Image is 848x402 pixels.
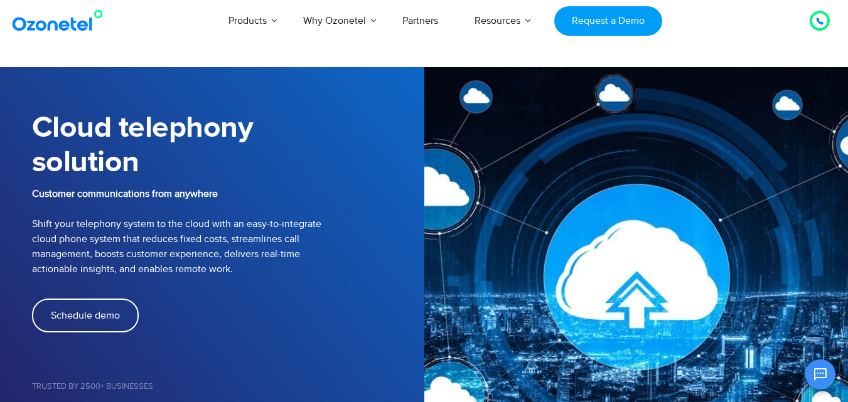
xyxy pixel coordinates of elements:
[32,188,218,200] b: Customer communications from anywhere
[32,111,424,180] h1: Cloud telephony solution
[32,186,424,277] p: Shift your telephony system to the cloud with an easy-to-integrate cloud phone system that reduce...
[32,383,424,391] h5: Trusted by 2500+ Businesses
[805,359,835,389] button: Open chat
[554,6,662,36] a: Request a Demo
[51,310,120,320] span: Schedule demo
[32,299,139,332] a: Schedule demo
